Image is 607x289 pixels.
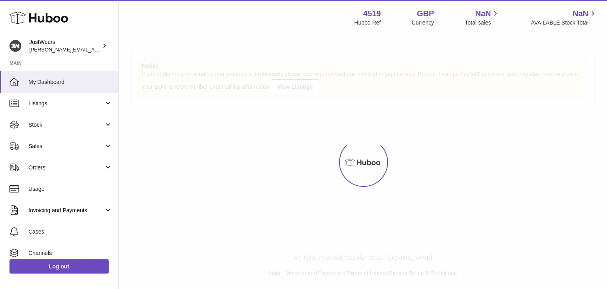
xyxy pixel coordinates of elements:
span: Stock [28,121,104,129]
span: Invoicing and Payments [28,207,104,214]
img: josh@just-wears.com [9,40,21,52]
a: NaN Total sales [465,8,500,27]
span: AVAILABLE Stock Total [531,19,598,27]
span: Sales [28,143,104,150]
span: NaN [573,8,588,19]
span: NaN [475,8,491,19]
a: NaN AVAILABLE Stock Total [531,8,598,27]
div: Huboo Ref [354,19,381,27]
span: Usage [28,185,112,193]
span: Listings [28,100,104,107]
strong: 4519 [363,8,381,19]
div: JustWears [29,38,100,53]
span: Orders [28,164,104,171]
span: Channels [28,249,112,257]
span: Total sales [465,19,500,27]
strong: GBP [417,8,434,19]
a: Log out [9,259,109,274]
div: Currency [412,19,434,27]
span: My Dashboard [28,78,112,86]
span: [PERSON_NAME][EMAIL_ADDRESS][DOMAIN_NAME] [29,46,158,53]
span: Cases [28,228,112,236]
